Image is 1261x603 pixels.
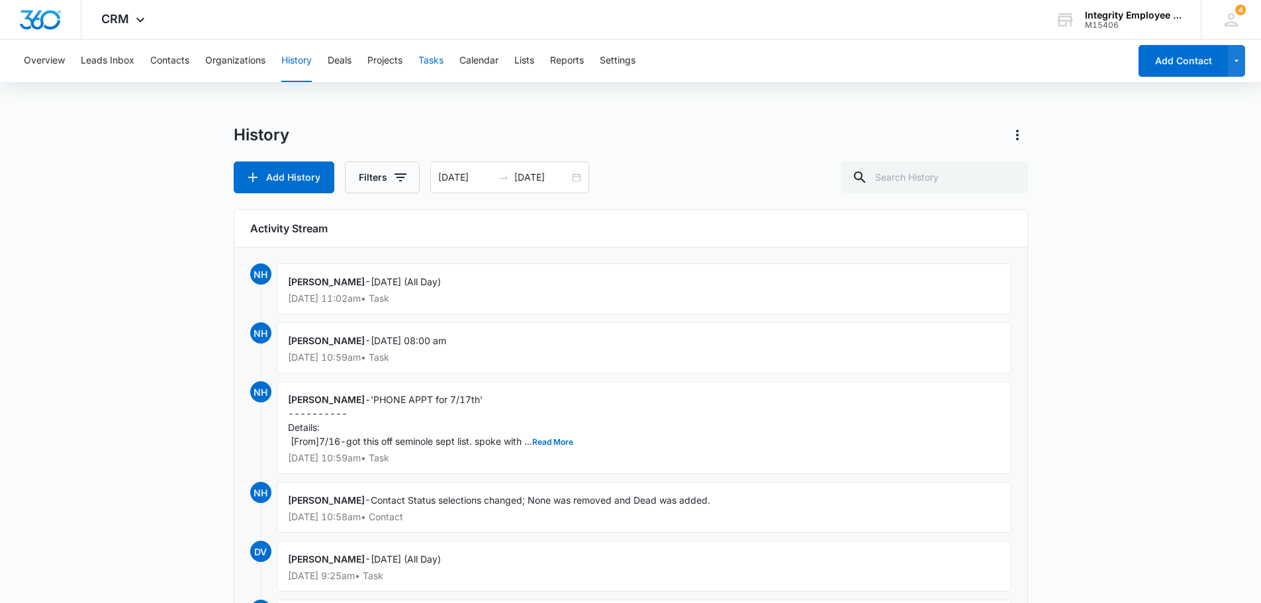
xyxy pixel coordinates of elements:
span: NH [250,263,271,285]
div: - [277,482,1011,533]
h6: Activity Stream [250,220,1011,236]
button: Organizations [205,40,265,82]
button: Filters [345,162,420,193]
p: [DATE] 10:59am • Task [288,353,1000,362]
button: Overview [24,40,65,82]
div: account name [1085,10,1182,21]
div: - [277,322,1011,373]
button: Add History [234,162,334,193]
button: Reports [550,40,584,82]
span: 4 [1235,5,1246,15]
div: - [277,381,1011,474]
span: [DATE] (All Day) [371,553,441,565]
span: 'PHONE APPT for 7/17th' ---------- Details: [From]7/16-got this off seminole sept list. spoke wit... [288,394,573,447]
p: [DATE] 9:25am • Task [288,571,1000,580]
button: Actions [1007,124,1028,146]
span: NH [250,381,271,402]
div: - [277,263,1011,314]
span: [PERSON_NAME] [288,276,365,287]
h1: History [234,125,289,145]
div: notifications count [1235,5,1246,15]
span: to [498,172,509,183]
span: [PERSON_NAME] [288,553,365,565]
span: NH [250,482,271,503]
button: History [281,40,312,82]
input: Start date [438,170,493,185]
button: Contacts [150,40,189,82]
button: Tasks [418,40,444,82]
span: Contact Status selections changed; None was removed and Dead was added. [371,494,710,506]
button: Deals [328,40,351,82]
span: [PERSON_NAME] [288,394,365,405]
span: DV [250,541,271,562]
span: [DATE] (All Day) [371,276,441,287]
p: [DATE] 11:02am • Task [288,294,1000,303]
span: NH [250,322,271,344]
button: Add Contact [1139,45,1228,77]
button: Lists [514,40,534,82]
p: [DATE] 10:58am • Contact [288,512,1000,522]
div: - [277,541,1011,592]
span: [PERSON_NAME] [288,494,365,506]
button: Read More [532,438,573,446]
span: [PERSON_NAME] [288,335,365,346]
span: swap-right [498,172,509,183]
button: Leads Inbox [81,40,134,82]
input: End date [514,170,569,185]
button: Settings [600,40,635,82]
div: account id [1085,21,1182,30]
button: Projects [367,40,402,82]
input: Search History [841,162,1028,193]
span: [DATE] 08:00 am [371,335,446,346]
p: [DATE] 10:59am • Task [288,453,1000,463]
span: CRM [101,12,129,26]
button: Calendar [459,40,498,82]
